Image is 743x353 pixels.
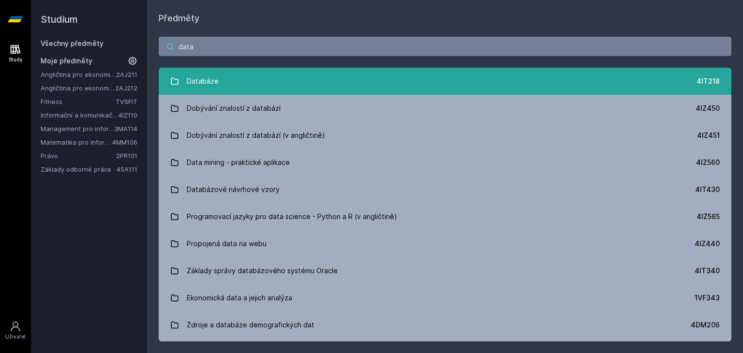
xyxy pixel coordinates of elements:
div: 4IZ440 [695,239,720,249]
a: Management pro informatiky a statistiky [41,124,114,133]
div: 4IT218 [697,76,720,86]
div: Ekonomická data a jejich analýza [187,288,292,308]
a: Základy správy databázového systému Oracle 4IT340 [159,257,731,284]
a: TVSFIT [116,98,137,105]
a: Uživatel [2,316,29,345]
div: 4DM206 [691,320,720,330]
div: Databáze [187,72,219,91]
div: Základy správy databázového systému Oracle [187,261,338,280]
span: Moje předměty [41,56,92,66]
div: Dobývání znalostí z databází [187,99,281,118]
a: Angličtina pro ekonomická studia 1 (B2/C1) [41,70,116,79]
a: 4MM106 [112,138,137,146]
a: Study [2,39,29,68]
a: Propojená data na webu 4IZ440 [159,230,731,257]
a: Databázové návrhové vzory 4IT430 [159,176,731,203]
a: Všechny předměty [41,39,104,47]
div: Propojená data na webu [187,234,267,253]
div: Databázové návrhové vzory [187,180,280,199]
div: Data mining - praktické aplikace [187,153,290,172]
input: Název nebo ident předmětu… [159,37,731,56]
a: Matematika pro informatiky [41,137,112,147]
div: 4IZ565 [697,212,720,221]
a: 4IZ110 [119,111,137,119]
a: Dobývání znalostí z databází (v angličtině) 4IZ451 [159,122,731,149]
div: Uživatel [5,333,26,340]
a: Data mining - praktické aplikace 4IZ560 [159,149,731,176]
a: Angličtina pro ekonomická studia 2 (B2/C1) [41,83,115,93]
div: Dobývání znalostí z databází (v angličtině) [187,126,325,145]
a: Programovací jazyky pro data science - Python a R (v angličtině) 4IZ565 [159,203,731,230]
a: 4SA111 [117,165,137,173]
a: 3MA114 [114,125,137,132]
div: 4IT430 [695,185,720,194]
div: Study [9,56,23,63]
div: 1VF343 [695,293,720,303]
a: Zdroje a databáze demografických dat 4DM206 [159,311,731,338]
div: 4IT340 [695,266,720,276]
div: 4IZ450 [696,103,720,113]
a: Fitness [41,97,116,106]
a: Právo [41,151,116,161]
a: 2AJ211 [116,71,137,78]
a: 2PR101 [116,152,137,160]
div: Zdroje a databáze demografických dat [187,315,314,335]
a: Ekonomická data a jejich analýza 1VF343 [159,284,731,311]
div: Programovací jazyky pro data science - Python a R (v angličtině) [187,207,397,226]
a: Informační a komunikační technologie [41,110,119,120]
a: Dobývání znalostí z databází 4IZ450 [159,95,731,122]
h1: Předměty [159,12,731,25]
div: 4IZ451 [697,131,720,140]
a: Základy odborné práce [41,164,117,174]
div: 4IZ560 [696,158,720,167]
a: Databáze 4IT218 [159,68,731,95]
a: 2AJ212 [115,84,137,92]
